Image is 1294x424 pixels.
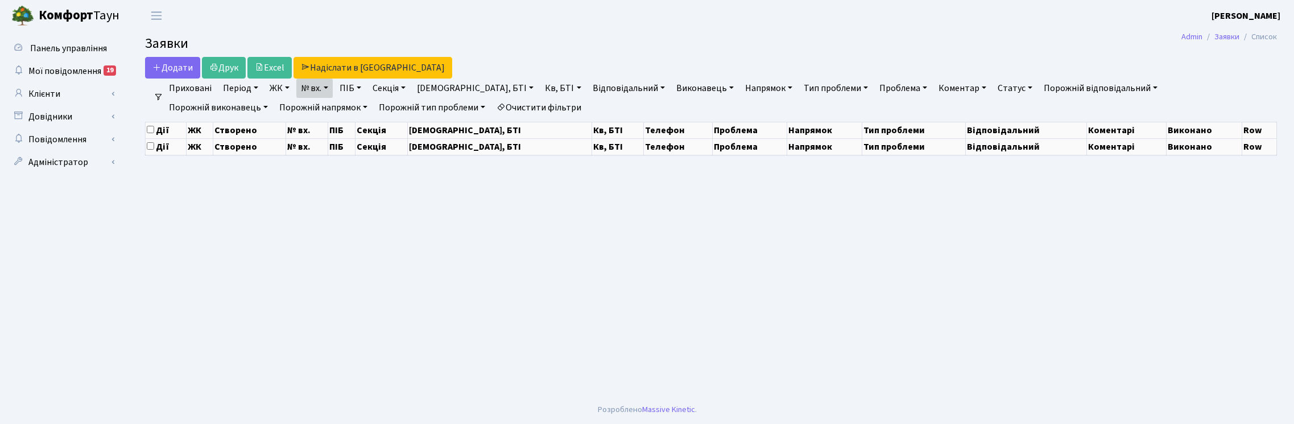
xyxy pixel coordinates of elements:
[1166,122,1242,138] th: Виконано
[642,404,695,415] a: Massive Kinetic
[355,122,408,138] th: Секція
[1212,10,1280,22] b: [PERSON_NAME]
[6,151,119,174] a: Адміністратор
[247,57,292,79] a: Excel
[328,122,355,138] th: ПІБ
[145,34,188,53] span: Заявки
[368,79,410,98] a: Секція
[741,79,797,98] a: Напрямок
[1087,122,1167,138] th: Коментарі
[30,42,107,55] span: Панель управління
[1214,31,1239,43] a: Заявки
[598,404,697,416] div: Розроблено .
[28,65,101,77] span: Мої повідомлення
[1039,79,1162,98] a: Порожній відповідальний
[146,138,187,155] th: Дії
[644,122,712,138] th: Телефон
[492,98,586,117] a: Очистити фільтри
[1212,9,1280,23] a: [PERSON_NAME]
[187,122,213,138] th: ЖК
[712,138,787,155] th: Проблема
[592,138,644,155] th: Кв, БТІ
[407,122,592,138] th: [DEMOGRAPHIC_DATA], БТІ
[11,5,34,27] img: logo.png
[862,138,965,155] th: Тип проблеми
[213,138,286,155] th: Створено
[335,79,366,98] a: ПІБ
[6,37,119,60] a: Панель управління
[146,122,187,138] th: Дії
[6,128,119,151] a: Повідомлення
[164,98,272,117] a: Порожній виконавець
[202,57,246,79] a: Друк
[787,138,862,155] th: Напрямок
[152,61,193,74] span: Додати
[1181,31,1202,43] a: Admin
[412,79,538,98] a: [DEMOGRAPHIC_DATA], БТІ
[296,79,333,98] a: № вх.
[187,138,213,155] th: ЖК
[355,138,408,155] th: Секція
[1239,31,1277,43] li: Список
[1166,138,1242,155] th: Виконано
[1164,25,1294,49] nav: breadcrumb
[328,138,355,155] th: ПІБ
[862,122,965,138] th: Тип проблеми
[374,98,490,117] a: Порожній тип проблеми
[164,79,216,98] a: Приховані
[6,60,119,83] a: Мої повідомлення19
[407,138,592,155] th: [DEMOGRAPHIC_DATA], БТІ
[265,79,294,98] a: ЖК
[145,57,200,79] a: Додати
[875,79,932,98] a: Проблема
[588,79,669,98] a: Відповідальний
[1242,122,1276,138] th: Row
[39,6,119,26] span: Таун
[799,79,873,98] a: Тип проблеми
[1087,138,1167,155] th: Коментарі
[712,122,787,138] th: Проблема
[672,79,738,98] a: Виконавець
[1242,138,1276,155] th: Row
[934,79,991,98] a: Коментар
[787,122,862,138] th: Напрямок
[6,83,119,105] a: Клієнти
[104,65,116,76] div: 19
[993,79,1037,98] a: Статус
[644,138,712,155] th: Телефон
[39,6,93,24] b: Комфорт
[592,122,644,138] th: Кв, БТІ
[218,79,263,98] a: Період
[213,122,286,138] th: Створено
[965,122,1087,138] th: Відповідальний
[275,98,372,117] a: Порожній напрямок
[293,57,452,79] a: Надіслати в [GEOGRAPHIC_DATA]
[540,79,585,98] a: Кв, БТІ
[286,138,328,155] th: № вх.
[286,122,328,138] th: № вх.
[6,105,119,128] a: Довідники
[142,6,171,25] button: Переключити навігацію
[965,138,1087,155] th: Відповідальний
